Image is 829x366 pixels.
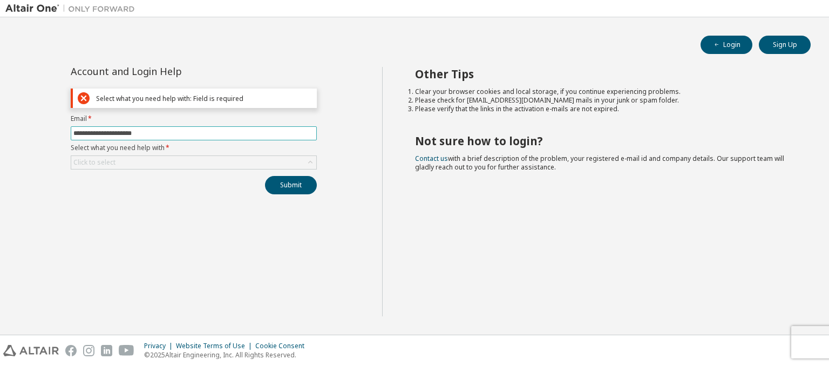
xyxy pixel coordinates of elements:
[96,94,312,103] div: Select what you need help with: Field is required
[265,176,317,194] button: Submit
[415,87,792,96] li: Clear your browser cookies and local storage, if you continue experiencing problems.
[415,154,448,163] a: Contact us
[5,3,140,14] img: Altair One
[415,154,784,172] span: with a brief description of the problem, your registered e-mail id and company details. Our suppo...
[415,96,792,105] li: Please check for [EMAIL_ADDRESS][DOMAIN_NAME] mails in your junk or spam folder.
[176,342,255,350] div: Website Terms of Use
[119,345,134,356] img: youtube.svg
[3,345,59,356] img: altair_logo.svg
[415,67,792,81] h2: Other Tips
[65,345,77,356] img: facebook.svg
[73,158,115,167] div: Click to select
[701,36,752,54] button: Login
[83,345,94,356] img: instagram.svg
[101,345,112,356] img: linkedin.svg
[71,156,316,169] div: Click to select
[71,114,317,123] label: Email
[255,342,311,350] div: Cookie Consent
[144,342,176,350] div: Privacy
[144,350,311,360] p: © 2025 Altair Engineering, Inc. All Rights Reserved.
[415,134,792,148] h2: Not sure how to login?
[71,67,268,76] div: Account and Login Help
[415,105,792,113] li: Please verify that the links in the activation e-mails are not expired.
[71,144,317,152] label: Select what you need help with
[759,36,811,54] button: Sign Up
